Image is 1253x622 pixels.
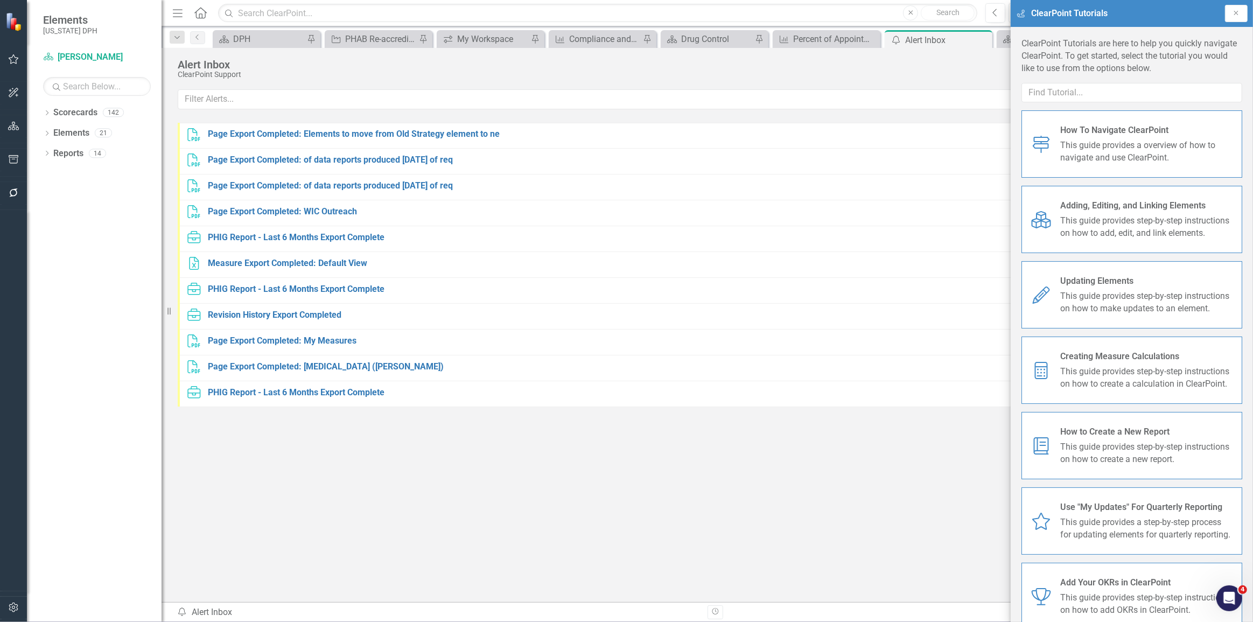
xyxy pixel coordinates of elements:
div: Page Export Completed: My Measures [208,335,356,347]
div: Percent of Appointments Kept in [PERSON_NAME][GEOGRAPHIC_DATA] [793,32,878,46]
span: Add Your OKRs in ClearPoint [1060,577,1234,589]
div: 142 [103,108,124,117]
input: Search ClearPoint... [218,4,977,23]
span: This guide provides a overview of how to navigate and use ClearPoint. [1060,139,1234,164]
div: Measure Export Completed: Default View [208,257,367,270]
input: Search Below... [43,77,151,96]
div: ClearPoint Support [178,71,1194,79]
span: This guide provides step-by-step instructions on how to add, edit, and link elements. [1060,215,1234,240]
button: [DATE]-25 [1009,3,1134,23]
span: Elements [43,13,97,26]
div: Page Export Completed: [MEDICAL_DATA] ([PERSON_NAME]) [208,361,444,373]
div: Alert Inbox [177,606,699,619]
span: This guide provides step-by-step instructions on how to create a calculation in ClearPoint. [1060,366,1234,390]
div: PHAB Re-accreditation Readiness Assessment [345,32,416,46]
span: This guide provides step-by-step instructions on how to add OKRs in ClearPoint. [1060,592,1234,617]
div: Page Export Completed: Elements to move from Old Strategy element to ne [208,128,500,141]
span: How to Create a New Report [1060,426,1234,438]
span: 4 [1238,585,1247,594]
a: Scorecards [53,107,97,119]
a: PHAB Re-accreditation Readiness Assessment [327,32,416,46]
span: This guide provides step-by-step instructions on how to create a new report. [1060,441,1234,466]
a: Prescription Monitoring [999,32,1102,46]
a: DPH [215,32,304,46]
div: 14 [89,149,106,158]
a: [PERSON_NAME] [43,51,151,64]
div: My Workspace [457,32,528,46]
span: ClearPoint Tutorials [1031,8,1108,20]
a: Compliance and Monitoring [551,32,640,46]
span: Search [936,8,960,17]
input: Filter Alerts... [178,89,1153,109]
img: ClearPoint Strategy [5,12,24,31]
a: Reports [53,148,83,160]
span: How To Navigate ClearPoint [1060,124,1234,137]
button: Search [921,5,975,20]
div: PHIG Report - Last 6 Months Export Complete [208,387,384,399]
span: Creating Measure Calculations [1060,351,1234,363]
a: My Workspace [439,32,528,46]
span: ClearPoint Tutorials are here to help you quickly navigate ClearPoint. To get started, select the... [1021,38,1237,73]
span: Adding, Editing, and Linking Elements [1060,200,1234,212]
div: Revision History Export Completed [208,309,341,322]
a: Drug Control [663,32,752,46]
span: This guide provides step-by-step instructions on how to make updates to an element. [1060,290,1234,315]
div: Alert Inbox [178,59,1194,71]
div: PHIG Report - Last 6 Months Export Complete [208,283,384,296]
input: Find Tutorial... [1021,83,1242,103]
div: Page Export Completed: WIC Outreach [208,206,357,218]
a: Percent of Appointments Kept in [PERSON_NAME][GEOGRAPHIC_DATA] [775,32,878,46]
span: Updating Elements [1060,275,1234,288]
div: Alert Inbox [905,33,990,47]
div: Compliance and Monitoring [569,32,640,46]
a: Elements [53,127,89,139]
div: PHIG Report - Last 6 Months Export Complete [208,232,384,244]
small: [US_STATE] DPH [43,26,97,35]
span: Use "My Updates" For Quarterly Reporting [1060,501,1234,514]
span: This guide provides a step-by-step process for updating elements for quarterly reporting. [1060,516,1234,541]
div: Page Export Completed: of data reports produced [DATE] of req [208,154,453,166]
iframe: Intercom live chat [1216,585,1242,611]
div: Drug Control [681,32,752,46]
div: Page Export Completed: of data reports produced [DATE] of req [208,180,453,192]
div: DPH [233,32,304,46]
div: 21 [95,129,112,138]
